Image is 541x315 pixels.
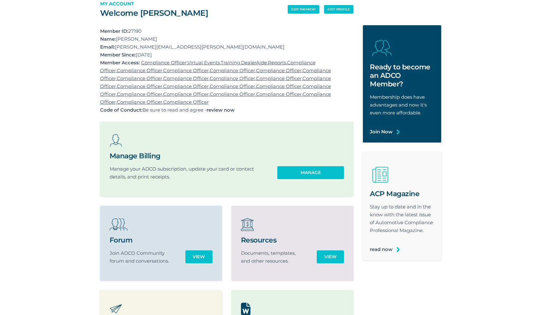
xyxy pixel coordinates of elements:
a: review now [207,106,235,114]
p: Stay up to date and in the know with the latest issue of Automotive Compliance Professional Magaz... [370,203,434,234]
p: Be sure to read and agree - [100,106,354,114]
h2: Forum [110,236,172,244]
a: edit payment [288,5,319,14]
p: Manage your ADCO subscription, update your card or contact details, and print receipts. [110,165,264,181]
a: Compliance Officer [256,91,302,97]
a: Compliance Officer [210,75,255,81]
a: Compliance Officer [117,99,162,105]
a: Compliance Officer [256,75,302,81]
a: Compliance Officer [117,75,162,81]
p: [PERSON_NAME] [100,35,354,43]
a: Join Now [370,128,393,136]
h2: Welcome [PERSON_NAME] [100,8,288,18]
a: View [185,250,213,263]
a: Compliance Officer [210,67,255,73]
h2: Manage Billing [110,152,264,160]
a: Compliance Officer [256,83,302,89]
a: Compliance Officer [117,91,162,97]
p: Membership does have advantages and now it's even more affordable. [370,93,434,117]
p: 27190 [100,27,354,35]
p: , , , , , , , , , , , , , , , , , , , , , , , , , , , [100,59,354,106]
a: Compliance Officer [117,67,162,73]
p: Documents, templates, and other resources. [241,249,304,265]
a: Compliance Officer [141,60,187,66]
h2: Ready to become an ADCO Member? [370,63,434,88]
a: Virtual Events [187,60,220,66]
a: Compliance Officer [163,99,209,105]
p: [DATE] [100,51,354,59]
a: Compliance Officer [210,91,255,97]
a: Reports [268,60,286,66]
a: Compliance Officer [210,83,255,89]
p: [PERSON_NAME][EMAIL_ADDRESS][PERSON_NAME][DOMAIN_NAME] [100,43,354,51]
a: Compliance Officer [117,83,162,89]
a: View [317,250,344,263]
a: read now [370,245,393,253]
strong: Name: [100,36,116,42]
strong: Member ID: [100,28,128,34]
a: Compliance Officer [163,83,209,89]
strong: Member Access: [100,60,140,66]
a: Compliance Officer [163,75,209,81]
a: Compliance Officer [163,67,209,73]
a: Compliance Officer [163,91,209,97]
a: edit profile [324,5,353,14]
p: Join ADCO Community forum and conversations. [110,249,172,265]
a: Manage [277,166,344,179]
strong: Member Since: [100,52,136,58]
h2: ACP Magazine [370,190,434,198]
h2: Resources [241,236,304,244]
strong: Email: [100,44,115,50]
a: DealerAide [241,60,267,66]
a: Training [221,60,240,66]
a: Compliance Officer [256,67,302,73]
strong: Code of Conduct: [100,107,142,113]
